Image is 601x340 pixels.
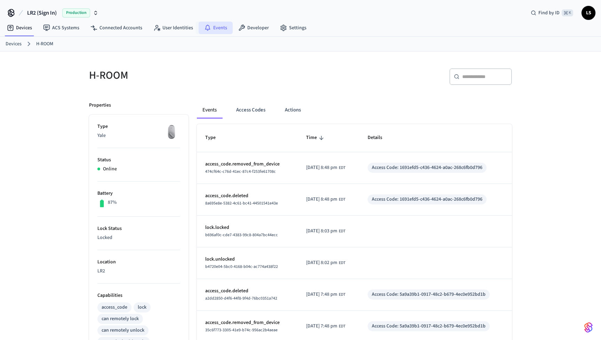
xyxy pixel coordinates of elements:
[102,315,139,323] div: can remotely lock
[368,132,391,143] span: Details
[103,165,117,173] p: Online
[197,102,222,118] button: Events
[231,102,271,118] button: Access Codes
[306,132,326,143] span: Time
[97,268,180,275] p: LR2
[205,287,289,295] p: access_code.deleted
[582,7,595,19] span: LS
[205,232,278,238] span: b696af0c-cde7-4383-99c8-804a7bc44ecc
[306,196,337,203] span: [DATE] 8:48 pm
[306,164,345,171] div: America/New_York
[306,227,337,235] span: [DATE] 8:03 pm
[339,323,345,330] span: EDT
[306,323,345,330] div: America/New_York
[205,192,289,200] p: access_code.deleted
[339,165,345,171] span: EDT
[205,169,276,175] span: 474cf64c-c76d-41ec-87c4-f253fe61708c
[525,7,579,19] div: Find by ID⌘ K
[148,22,199,34] a: User Identities
[205,295,277,301] span: a2dd2850-d4f6-44f8-9f4d-76bc0351a742
[339,196,345,203] span: EDT
[97,156,180,164] p: Status
[306,196,345,203] div: America/New_York
[205,161,289,168] p: access_code.removed_from_device
[538,9,560,16] span: Find by ID
[97,225,180,232] p: Lock Status
[205,256,289,263] p: lock.unlocked
[205,200,278,206] span: 8a695e8e-5382-4c61-bc41-44501541e43e
[205,319,289,326] p: access_code.removed_from_device
[306,259,337,266] span: [DATE] 8:02 pm
[108,199,117,206] p: 87%
[197,102,512,118] div: ant example
[584,322,593,333] img: SeamLogoGradient.69752ec5.svg
[205,224,289,231] p: lock.locked
[163,123,180,140] img: August Wifi Smart Lock 3rd Gen, Silver, Front
[372,196,482,203] div: Access Code: 1691efd5-c436-4624-a0ac-268c6fb0d796
[138,304,146,311] div: lock
[97,123,180,130] p: Type
[306,164,337,171] span: [DATE] 8:48 pm
[97,258,180,266] p: Location
[1,22,38,34] a: Devices
[279,102,306,118] button: Actions
[306,291,337,298] span: [DATE] 7:48 pm
[205,132,225,143] span: Type
[306,291,345,298] div: America/New_York
[306,323,337,330] span: [DATE] 7:48 pm
[97,234,180,241] p: Locked
[89,68,296,83] h5: H-ROOM
[199,22,233,34] a: Events
[274,22,312,34] a: Settings
[306,227,345,235] div: America/New_York
[97,132,180,139] p: Yale
[372,164,482,171] div: Access Code: 1691efd5-c436-4624-a0ac-268c6fb0d796
[97,292,180,299] p: Capabilities
[582,6,595,20] button: LS
[89,102,111,109] p: Properties
[62,8,90,17] span: Production
[339,260,345,266] span: EDT
[233,22,274,34] a: Developer
[6,40,22,48] a: Devices
[38,22,85,34] a: ACS Systems
[97,190,180,197] p: Battery
[372,323,486,330] div: Access Code: 5a9a39b1-0917-48c2-b679-4ec0e952bd1b
[36,40,53,48] a: H-ROOM
[27,9,57,17] span: LR2 (Sign In)
[339,292,345,298] span: EDT
[339,228,345,234] span: EDT
[85,22,148,34] a: Connected Accounts
[102,327,144,334] div: can remotely unlock
[306,259,345,266] div: America/New_York
[372,291,486,298] div: Access Code: 5a9a39b1-0917-48c2-b679-4ec0e952bd1b
[205,264,278,270] span: b4720e04-5bc0-4168-b04c-ac774a438f22
[562,9,573,16] span: ⌘ K
[102,304,127,311] div: access_code
[205,327,278,333] span: 35c6f773-3305-41e9-b74c-956ac2b4aeae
